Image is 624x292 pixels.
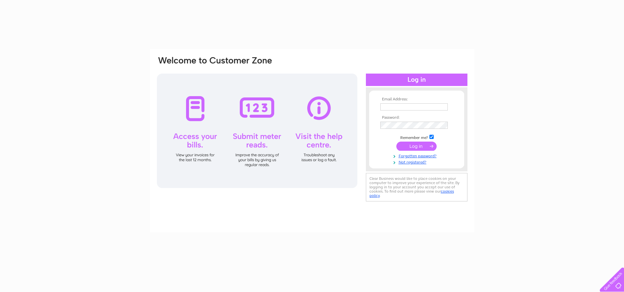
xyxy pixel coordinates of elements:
a: Forgotten password? [380,152,455,159]
th: Email Address: [379,97,455,102]
a: cookies policy [369,189,454,198]
td: Remember me? [379,134,455,140]
input: Submit [396,142,437,151]
div: Clear Business would like to place cookies on your computer to improve your experience of the sit... [366,173,467,201]
a: Not registered? [380,159,455,165]
th: Password: [379,115,455,120]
